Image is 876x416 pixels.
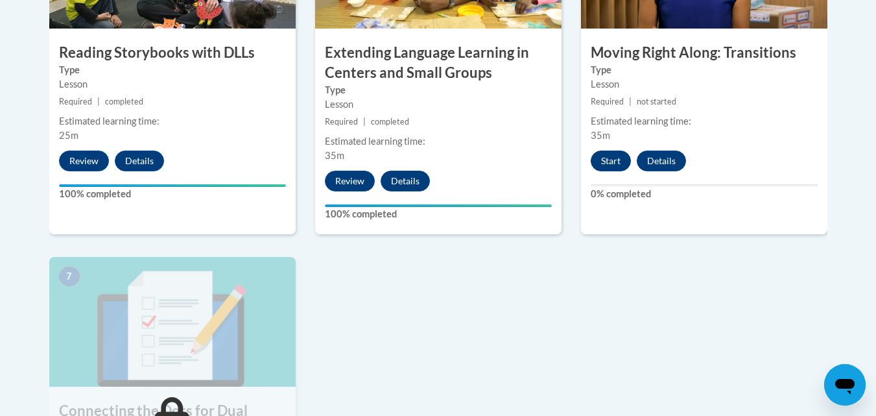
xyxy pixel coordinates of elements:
img: Course Image [49,257,296,387]
div: Your progress [325,204,552,207]
label: 100% completed [59,187,286,201]
h3: Reading Storybooks with DLLs [49,43,296,63]
div: Your progress [59,184,286,187]
span: completed [371,117,409,127]
div: Lesson [59,77,286,92]
span: 35m [591,130,610,141]
label: 100% completed [325,207,552,221]
label: Type [591,63,818,77]
h3: Moving Right Along: Transitions [581,43,827,63]
div: Lesson [325,97,552,112]
span: | [363,117,366,127]
span: 25m [59,130,78,141]
span: | [97,97,100,106]
span: Required [59,97,92,106]
div: Lesson [591,77,818,92]
label: Type [325,83,552,97]
button: Details [115,151,164,171]
div: Estimated learning time: [59,114,286,128]
span: Required [325,117,358,127]
iframe: Button to launch messaging window [824,364,866,406]
div: Estimated learning time: [591,114,818,128]
button: Review [59,151,109,171]
label: 0% completed [591,187,818,201]
span: not started [637,97,676,106]
div: Estimated learning time: [325,134,552,149]
button: Details [637,151,686,171]
label: Type [59,63,286,77]
span: 35m [325,150,344,161]
span: | [629,97,632,106]
span: completed [105,97,143,106]
span: 7 [59,267,80,286]
h3: Extending Language Learning in Centers and Small Groups [315,43,562,83]
button: Details [381,171,430,191]
span: Required [591,97,624,106]
button: Review [325,171,375,191]
button: Start [591,151,631,171]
